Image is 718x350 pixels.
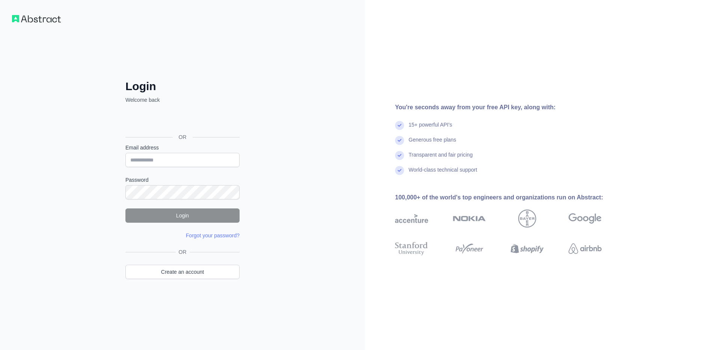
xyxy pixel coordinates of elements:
[409,136,456,151] div: Generous free plans
[453,210,486,228] img: nokia
[125,176,240,184] label: Password
[186,232,240,238] a: Forgot your password?
[176,248,190,256] span: OR
[409,166,477,181] div: World-class technical support
[395,193,626,202] div: 100,000+ of the world's top engineers and organizations run on Abstract:
[453,240,486,257] img: payoneer
[125,80,240,93] h2: Login
[569,210,602,228] img: google
[395,166,404,175] img: check mark
[125,265,240,279] a: Create an account
[395,210,428,228] img: accenture
[125,208,240,223] button: Login
[395,136,404,145] img: check mark
[125,144,240,151] label: Email address
[173,133,193,141] span: OR
[395,240,428,257] img: stanford university
[12,15,61,23] img: Workflow
[125,96,240,104] p: Welcome back
[409,151,473,166] div: Transparent and fair pricing
[395,121,404,130] img: check mark
[122,112,242,128] iframe: Кнопка "Войти с аккаунтом Google"
[395,151,404,160] img: check mark
[511,240,544,257] img: shopify
[569,240,602,257] img: airbnb
[395,103,626,112] div: You're seconds away from your free API key, along with:
[409,121,452,136] div: 15+ powerful API's
[518,210,536,228] img: bayer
